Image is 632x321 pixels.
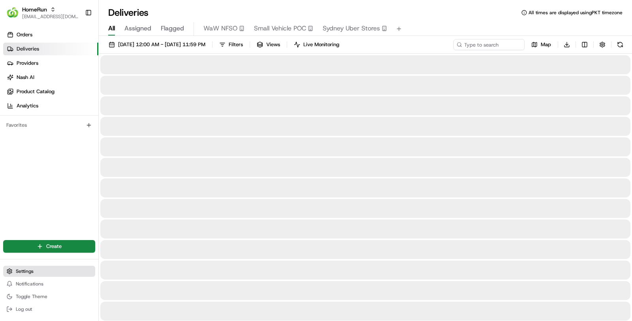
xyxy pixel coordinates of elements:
[17,75,31,89] img: 9188753566659_6852d8bf1fb38e338040_72.png
[161,24,184,33] span: Flagged
[17,31,32,38] span: Orders
[253,39,284,50] button: Views
[3,43,98,55] a: Deliveries
[24,143,64,150] span: [PERSON_NAME]
[17,102,38,109] span: Analytics
[541,41,551,48] span: Map
[3,291,95,302] button: Toggle Theme
[266,41,280,48] span: Views
[615,39,626,50] button: Refresh
[3,28,98,41] a: Orders
[8,31,144,44] p: Welcome 👋
[8,177,14,183] div: 📗
[108,24,115,33] span: All
[3,119,95,131] div: Favorites
[79,195,96,201] span: Pylon
[122,101,144,110] button: See all
[70,122,86,128] span: [DATE]
[17,60,38,67] span: Providers
[124,24,151,33] span: Assigned
[67,177,73,183] div: 💻
[66,122,68,128] span: •
[3,240,95,253] button: Create
[3,266,95,277] button: Settings
[290,39,343,50] button: Live Monitoring
[105,39,209,50] button: [DATE] 12:00 AM - [DATE] 11:59 PM
[22,13,79,20] button: [EMAIL_ADDRESS][DOMAIN_NAME]
[254,24,306,33] span: Small Vehicle POC
[16,176,60,184] span: Knowledge Base
[17,45,39,53] span: Deliveries
[46,243,62,250] span: Create
[323,24,380,33] span: Sydney Uber Stores
[8,136,21,148] img: Masood Aslam
[17,88,55,95] span: Product Catalog
[303,41,339,48] span: Live Monitoring
[75,176,127,184] span: API Documentation
[16,281,43,287] span: Notifications
[3,3,82,22] button: HomeRunHomeRun[EMAIL_ADDRESS][DOMAIN_NAME]
[3,71,98,84] a: Nash AI
[64,173,130,187] a: 💻API Documentation
[216,39,246,50] button: Filters
[21,51,130,59] input: Clear
[8,75,22,89] img: 1736555255976-a54dd68f-1ca7-489b-9aae-adbdc363a1c4
[3,99,98,112] a: Analytics
[16,306,32,312] span: Log out
[70,143,86,150] span: [DATE]
[56,195,96,201] a: Powered byPylon
[66,143,68,150] span: •
[8,102,53,109] div: Past conversations
[8,115,21,127] img: Zach Benton
[17,74,34,81] span: Nash AI
[203,24,237,33] span: WaW NFSO
[24,122,64,128] span: [PERSON_NAME]
[134,77,144,87] button: Start new chat
[229,41,243,48] span: Filters
[16,268,34,274] span: Settings
[5,173,64,187] a: 📗Knowledge Base
[3,304,95,315] button: Log out
[3,278,95,289] button: Notifications
[3,57,98,69] a: Providers
[36,75,130,83] div: Start new chat
[118,41,205,48] span: [DATE] 12:00 AM - [DATE] 11:59 PM
[6,6,19,19] img: HomeRun
[8,8,24,23] img: Nash
[22,6,47,13] button: HomeRun
[36,83,109,89] div: We're available if you need us!
[453,39,525,50] input: Type to search
[3,85,98,98] a: Product Catalog
[16,293,47,300] span: Toggle Theme
[108,6,149,19] h1: Deliveries
[529,9,623,16] span: All times are displayed using PKT timezone
[528,39,555,50] button: Map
